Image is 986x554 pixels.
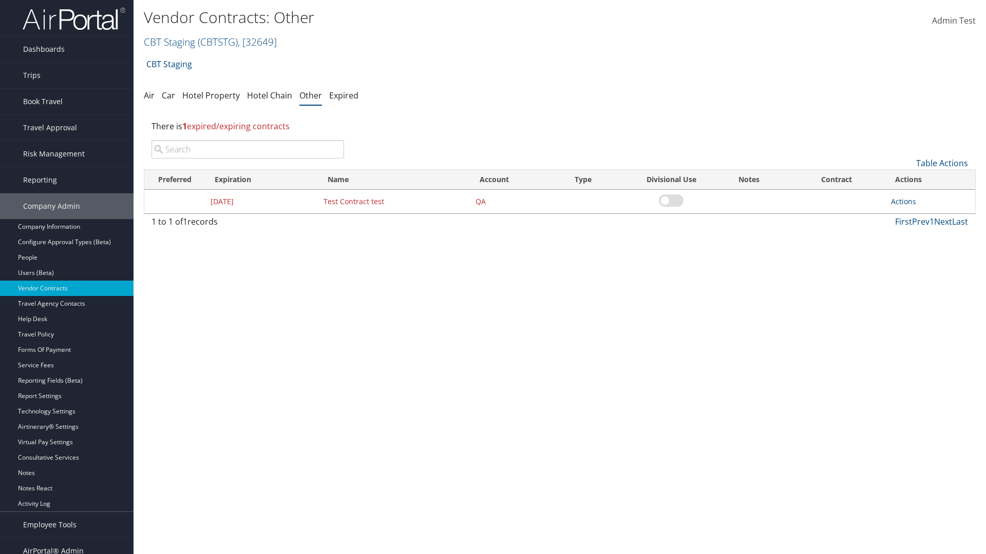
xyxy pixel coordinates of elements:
a: Hotel Property [182,90,240,101]
a: Other [299,90,322,101]
td: QA [470,190,565,213]
th: Preferred: activate to sort column ascending [144,170,205,190]
span: Dashboards [23,36,65,62]
span: Reporting [23,167,57,193]
a: Table Actions [916,157,968,169]
th: Actions [886,170,975,190]
h1: Vendor Contracts: Other [144,7,698,28]
span: Travel Approval [23,115,77,141]
a: Prev [912,216,930,227]
td: [DATE] [205,190,318,213]
th: Contract: activate to sort column ascending [787,170,886,190]
a: Next [934,216,952,227]
strong: 1 [182,121,187,132]
span: Admin Test [932,15,976,26]
span: expired/expiring contracts [182,121,290,132]
span: Book Travel [23,89,63,114]
th: Notes: activate to sort column ascending [712,170,787,190]
th: Divisional Use: activate to sort column ascending [631,170,712,190]
div: There is [144,112,976,140]
th: Type: activate to sort column ascending [565,170,631,190]
a: Last [952,216,968,227]
img: airportal-logo.png [23,7,125,31]
a: Actions [891,196,916,206]
span: Company Admin [23,193,80,219]
td: Test Contract test [318,190,470,213]
input: Search [151,140,344,159]
th: Name: activate to sort column ascending [318,170,470,190]
span: Risk Management [23,141,85,167]
a: 1 [930,216,934,227]
a: First [895,216,912,227]
span: Trips [23,63,41,88]
a: Hotel Chain [247,90,292,101]
a: Admin Test [932,5,976,37]
a: CBT Staging [146,54,192,74]
th: Expiration: activate to sort column descending [205,170,318,190]
th: Account: activate to sort column ascending [470,170,565,190]
div: 1 to 1 of records [151,215,344,233]
a: Expired [329,90,358,101]
span: Employee Tools [23,512,77,538]
span: 1 [183,216,187,227]
a: Air [144,90,155,101]
a: Car [162,90,175,101]
a: CBT Staging [144,35,277,49]
span: ( CBTSTG ) [198,35,238,49]
span: , [ 32649 ] [238,35,277,49]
